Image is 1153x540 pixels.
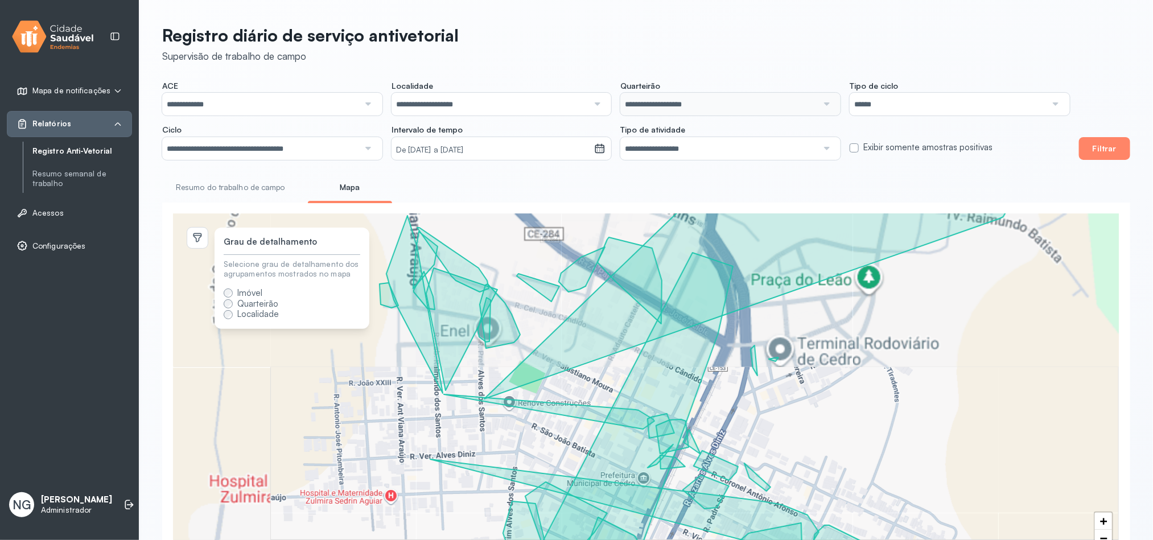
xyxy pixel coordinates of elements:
[13,497,31,512] span: NG
[17,240,122,252] a: Configurações
[396,145,590,156] small: De [DATE] a [DATE]
[32,119,71,129] span: Relatórios
[32,144,132,158] a: Registro Anti-Vetorial
[237,298,278,309] span: Quarteirão
[17,207,122,219] a: Acessos
[162,25,459,46] p: Registro diário de serviço antivetorial
[1095,513,1112,530] a: Zoom in
[863,142,993,153] label: Exibir somente amostras positivas
[32,241,85,251] span: Configurações
[620,81,660,91] span: Quarteirão
[224,259,360,279] div: Selecione grau de detalhamento dos agrupamentos mostrados no mapa
[162,178,299,197] a: Resumo do trabalho de campo
[32,169,132,188] a: Resumo semanal de trabalho
[41,494,112,505] p: [PERSON_NAME]
[224,237,317,248] div: Grau de detalhamento
[392,81,433,91] span: Localidade
[237,287,262,298] span: Imóvel
[32,167,132,191] a: Resumo semanal de trabalho
[32,86,110,96] span: Mapa de notificações
[1100,514,1107,528] span: +
[41,505,112,515] p: Administrador
[162,125,182,135] span: Ciclo
[32,146,132,156] a: Registro Anti-Vetorial
[308,178,392,197] a: Mapa
[237,308,279,319] span: Localidade
[1079,137,1130,160] button: Filtrar
[32,208,64,218] span: Acessos
[12,18,94,55] img: logo.svg
[620,125,685,135] span: Tipo de atividade
[850,81,898,91] span: Tipo de ciclo
[392,125,463,135] span: Intervalo de tempo
[162,81,178,91] span: ACE
[162,50,459,62] div: Supervisão de trabalho de campo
